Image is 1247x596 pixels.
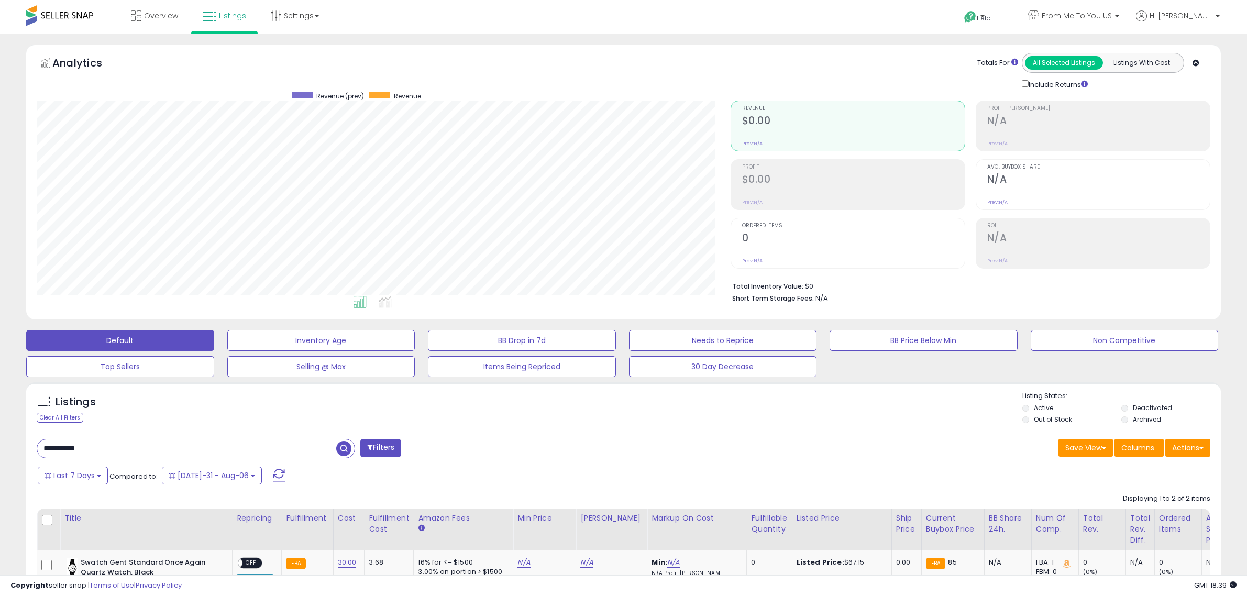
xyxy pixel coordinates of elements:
span: 85 [948,557,956,567]
div: Listed Price [797,513,887,524]
div: $67.15 [797,558,884,567]
i: Get Help [964,10,977,24]
div: 3.00% on portion > $1500 [418,567,505,577]
span: Revenue (prev) [316,92,364,101]
span: ROI [987,223,1210,229]
div: Fulfillable Quantity [751,513,787,535]
button: Save View [1058,439,1113,457]
button: Last 7 Days [38,467,108,484]
h2: N/A [987,173,1210,187]
span: From Me To You US [1042,10,1112,21]
small: (0%) [1159,568,1174,576]
h2: N/A [987,115,1210,129]
a: Hi [PERSON_NAME] [1136,10,1220,34]
small: Prev: N/A [987,258,1008,264]
small: FBA [286,558,305,569]
a: N/A [667,557,680,568]
div: 3.68 [369,558,405,567]
span: [DATE]-31 - Aug-06 [178,470,249,481]
div: Include Returns [1014,78,1100,90]
button: 30 Day Decrease [629,356,817,377]
small: Amazon Fees. [418,524,424,533]
label: Active [1034,403,1053,412]
strong: Copyright [10,580,49,590]
div: [PERSON_NAME] [580,513,643,524]
div: Fulfillment Cost [369,513,409,535]
button: Items Being Repriced [428,356,616,377]
b: Min: [652,557,667,567]
li: $0 [732,279,1202,292]
div: Current Buybox Price [926,513,980,535]
div: Ship Price [896,513,917,535]
div: Amazon AI [237,574,273,583]
span: 2025-08-14 18:39 GMT [1194,580,1237,590]
div: Avg Selling Price [1206,513,1244,546]
p: N/A Profit [PERSON_NAME] [652,570,738,577]
div: Amazon Fees [418,513,509,524]
button: Listings With Cost [1102,56,1180,70]
div: Cost [338,513,360,524]
div: Min Price [517,513,571,524]
a: N/A [580,557,593,568]
div: Total Rev. [1083,513,1121,535]
div: 0 [751,558,783,567]
span: Last 7 Days [53,470,95,481]
div: FBA: 1 [1036,558,1071,567]
h2: 0 [742,232,965,246]
small: Prev: N/A [742,140,763,147]
a: Privacy Policy [136,580,182,590]
div: N/A [1130,558,1146,567]
div: 16% for <= $1500 [418,558,505,567]
div: BB Share 24h. [989,513,1027,535]
button: BB Price Below Min [830,330,1018,351]
span: Hi [PERSON_NAME] [1150,10,1212,21]
label: Out of Stock [1034,415,1072,424]
div: 0 [1083,558,1125,567]
span: Compared to: [109,471,158,481]
a: Terms of Use [90,580,134,590]
img: 61b3HRF-suL._SL40_.jpg [67,558,78,579]
div: Total Rev. Diff. [1130,513,1150,546]
div: 0.00 [896,558,913,567]
span: Listings [219,10,246,21]
div: FBM: 0 [1036,567,1071,577]
div: N/A [989,558,1023,567]
span: Revenue [394,92,421,101]
span: N/A [815,293,828,303]
div: 0 [1159,558,1201,567]
div: seller snap | | [10,581,182,591]
button: Columns [1114,439,1164,457]
span: Columns [1121,443,1154,453]
button: Actions [1165,439,1210,457]
h5: Analytics [52,56,123,73]
span: Overview [144,10,178,21]
span: Ordered Items [742,223,965,229]
h2: N/A [987,232,1210,246]
button: BB Drop in 7d [428,330,616,351]
button: Inventory Age [227,330,415,351]
button: Filters [360,439,401,457]
div: Clear All Filters [37,413,83,423]
a: Help [956,3,1011,34]
div: Totals For [977,58,1018,68]
button: Selling @ Max [227,356,415,377]
h5: Listings [56,395,96,410]
small: Prev: N/A [742,258,763,264]
div: Markup on Cost [652,513,742,524]
h2: $0.00 [742,115,965,129]
button: All Selected Listings [1025,56,1103,70]
a: 30.00 [338,557,357,568]
div: Displaying 1 to 2 of 2 items [1123,494,1210,504]
span: OFF [242,559,259,568]
th: The percentage added to the cost of goods (COGS) that forms the calculator for Min & Max prices. [647,509,747,550]
b: Total Inventory Value: [732,282,803,291]
span: Help [977,14,991,23]
b: Swatch Gent Standard Once Again Quartz Watch, Black [81,558,208,580]
small: Prev: N/A [987,140,1008,147]
label: Archived [1133,415,1161,424]
small: Prev: N/A [987,199,1008,205]
label: Deactivated [1133,403,1172,412]
small: FBA [926,558,945,569]
a: N/A [517,557,530,568]
button: Needs to Reprice [629,330,817,351]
